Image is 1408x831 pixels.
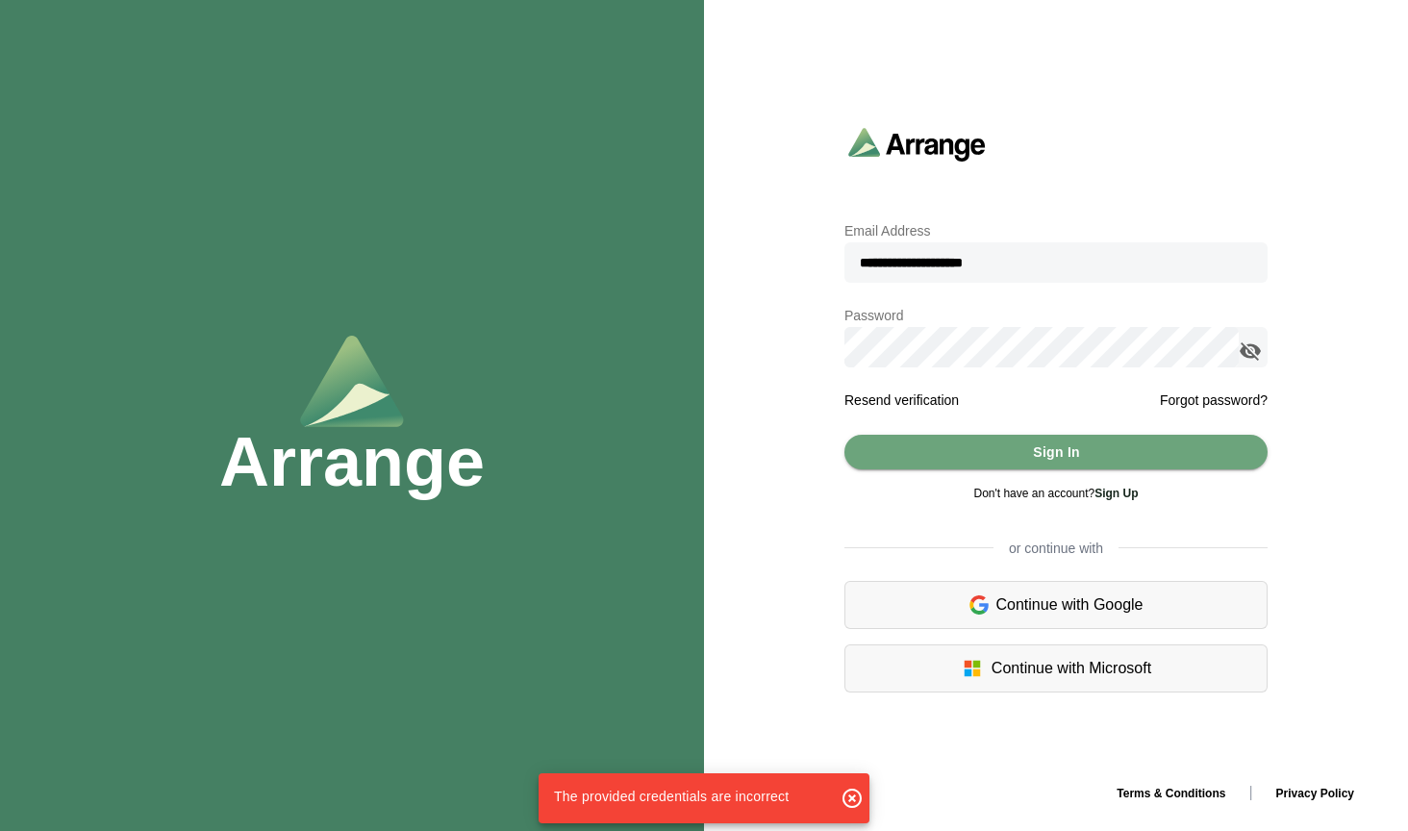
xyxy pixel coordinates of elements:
[848,127,986,161] img: arrangeai-name-small-logo.4d2b8aee.svg
[1101,787,1241,800] a: Terms & Conditions
[1261,787,1370,800] a: Privacy Policy
[1248,784,1252,800] span: |
[969,593,989,617] img: google-logo.6d399ca0.svg
[554,789,790,804] span: The provided credentials are incorrect
[961,657,984,680] img: microsoft-logo.7cf64d5f.svg
[1239,340,1262,363] i: appended action
[993,539,1119,558] span: or continue with
[844,644,1268,692] div: Continue with Microsoft
[973,487,1138,500] span: Don't have an account?
[844,304,1268,327] p: Password
[1032,434,1080,470] span: Sign In
[1160,389,1268,412] a: Forgot password?
[844,219,1268,242] p: Email Address
[844,581,1268,629] div: Continue with Google
[1094,487,1138,500] a: Sign Up
[219,427,485,496] h1: Arrange
[844,392,959,408] a: Resend verification
[844,435,1268,469] button: Sign In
